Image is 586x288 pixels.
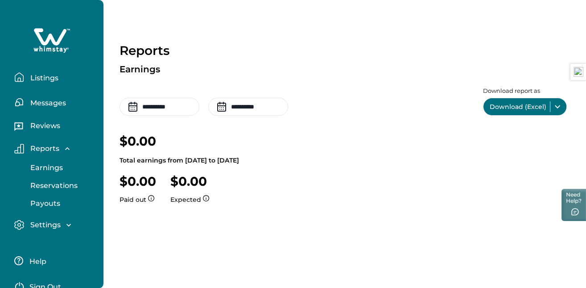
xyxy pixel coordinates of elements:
[14,144,96,154] button: Reports
[21,159,103,177] button: Earnings
[28,181,78,190] p: Reservations
[14,118,96,136] button: Reviews
[170,189,209,204] p: Expected
[28,221,61,230] p: Settings
[120,174,156,189] p: $0.00
[120,149,239,165] p: Total earnings from [DATE] to [DATE]
[28,163,63,172] p: Earnings
[170,174,209,189] p: $0.00
[28,99,66,108] p: Messages
[120,65,160,74] p: Earnings
[14,68,96,86] button: Listings
[14,93,96,111] button: Messages
[27,257,46,266] p: Help
[120,134,239,149] p: $0.00
[120,43,570,58] p: Reports
[14,252,93,270] button: Help
[120,189,156,204] p: Paid out
[21,177,103,195] button: Reservations
[28,144,59,153] p: Reports
[14,159,96,213] div: Reports
[483,98,567,116] button: Download (Excel)
[28,199,60,208] p: Payouts
[21,195,103,213] button: Payouts
[28,121,60,130] p: Reviews
[28,74,58,83] p: Listings
[483,88,570,95] p: Download report as
[14,220,96,230] button: Settings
